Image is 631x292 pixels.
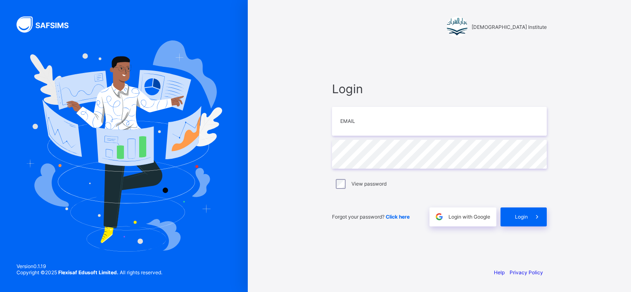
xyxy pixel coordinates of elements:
a: Privacy Policy [510,269,543,276]
strong: Flexisaf Edusoft Limited. [58,269,119,276]
img: SAFSIMS Logo [17,16,78,33]
img: Hero Image [26,40,222,252]
a: Help [494,269,505,276]
span: Login [332,82,547,96]
span: Login [515,214,528,220]
span: Copyright © 2025 All rights reserved. [17,269,162,276]
span: [DEMOGRAPHIC_DATA] Institute [472,24,547,30]
span: Forgot your password? [332,214,410,220]
img: google.396cfc9801f0270233282035f929180a.svg [434,212,444,221]
span: Version 0.1.19 [17,263,162,269]
label: View password [351,181,387,187]
a: Click here [386,214,410,220]
span: Login with Google [448,214,490,220]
